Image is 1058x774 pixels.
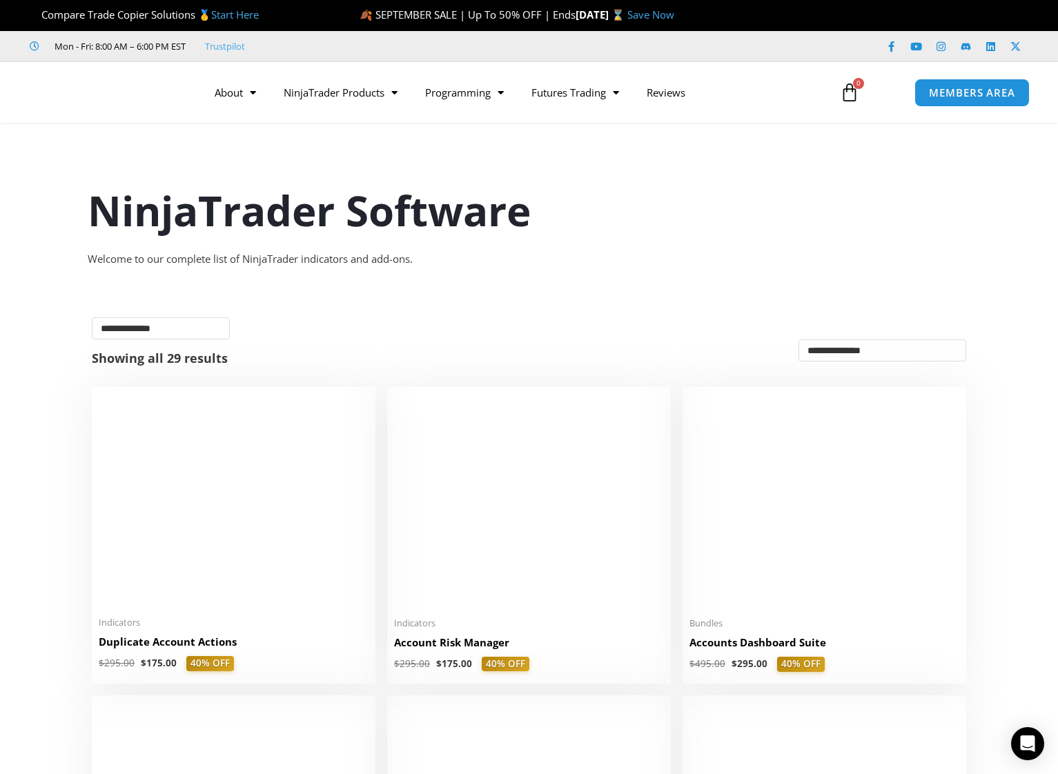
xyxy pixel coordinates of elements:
a: Duplicate Account Actions [99,635,369,656]
nav: Menu [201,77,825,108]
select: Shop order [799,339,966,361]
span: Indicators [394,617,664,629]
span: 🍂 SEPTEMBER SALE | Up To 50% OFF | Ends [360,8,576,21]
bdi: 295.00 [732,657,767,670]
span: 40% OFF [482,657,529,672]
span: $ [141,657,146,669]
bdi: 295.00 [394,657,430,670]
a: Accounts Dashboard Suite [689,635,959,657]
span: 40% OFF [777,657,825,672]
a: MEMBERS AREA [914,79,1030,107]
a: NinjaTrader Products [270,77,411,108]
span: $ [394,657,400,670]
span: $ [99,657,104,669]
img: Account Risk Manager [394,394,664,608]
span: Compare Trade Copier Solutions 🥇 [30,8,259,21]
h2: Accounts Dashboard Suite [689,635,959,650]
img: Duplicate Account Actions [99,394,369,608]
bdi: 175.00 [141,657,177,669]
div: Welcome to our complete list of NinjaTrader indicators and add-ons. [88,250,971,269]
span: Indicators [99,617,369,628]
bdi: 295.00 [99,657,135,669]
a: Reviews [633,77,699,108]
a: Futures Trading [518,77,633,108]
img: Accounts Dashboard Suite [689,394,959,609]
bdi: 495.00 [689,657,725,670]
span: 40% OFF [186,656,234,671]
span: $ [732,657,737,670]
h2: Account Risk Manager [394,635,664,650]
span: 0 [853,78,864,89]
a: Save Now [627,8,674,21]
span: $ [689,657,695,670]
a: 0 [819,72,880,112]
strong: [DATE] ⌛ [576,8,627,21]
a: Start Here [211,8,259,21]
p: Showing all 29 results [92,352,228,364]
a: About [201,77,270,108]
a: Account Risk Manager [394,635,664,657]
span: MEMBERS AREA [929,88,1015,98]
span: Bundles [689,617,959,629]
img: LogoAI | Affordable Indicators – NinjaTrader [30,68,179,117]
a: Programming [411,77,518,108]
div: Open Intercom Messenger [1011,727,1044,760]
h2: Duplicate Account Actions [99,635,369,649]
img: 🏆 [30,10,41,20]
bdi: 175.00 [436,657,472,670]
span: $ [436,657,442,670]
h1: NinjaTrader Software [88,181,971,239]
a: Trustpilot [205,38,245,54]
span: Mon - Fri: 8:00 AM – 6:00 PM EST [51,38,186,54]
